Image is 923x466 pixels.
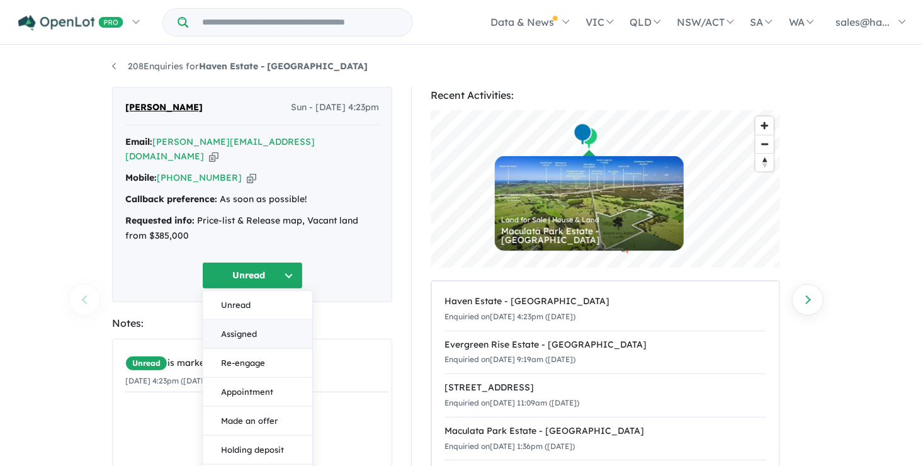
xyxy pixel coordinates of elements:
[445,373,766,418] a: [STREET_ADDRESS]Enquiried on[DATE] 11:09am ([DATE])
[112,315,392,332] div: Notes:
[125,356,388,371] div: is marked.
[445,312,575,321] small: Enquiried on [DATE] 4:23pm ([DATE])
[291,100,379,115] span: Sun - [DATE] 4:23pm
[431,87,780,104] div: Recent Activities:
[501,227,677,244] div: Maculata Park Estate - [GEOGRAPHIC_DATA]
[112,60,368,72] a: 208Enquiries forHaven Estate - [GEOGRAPHIC_DATA]
[125,136,152,147] strong: Email:
[445,380,766,395] div: [STREET_ADDRESS]
[431,110,780,268] canvas: Map
[125,136,315,162] a: [PERSON_NAME][EMAIL_ADDRESS][DOMAIN_NAME]
[125,356,167,371] span: Unread
[203,320,312,349] button: Assigned
[203,349,312,378] button: Re-engage
[445,424,766,439] div: Maculata Park Estate - [GEOGRAPHIC_DATA]
[112,59,811,74] nav: breadcrumb
[247,171,256,185] button: Copy
[125,192,379,207] div: As soon as possible!
[125,193,217,205] strong: Callback preference:
[191,9,410,36] input: Try estate name, suburb, builder or developer
[445,338,766,353] div: Evergreen Rise Estate - [GEOGRAPHIC_DATA]
[756,153,774,171] button: Reset bearing to north
[495,156,684,251] a: Land for Sale | House & Land Maculata Park Estate - [GEOGRAPHIC_DATA]
[209,150,218,163] button: Copy
[125,100,203,115] span: [PERSON_NAME]
[445,294,766,309] div: Haven Estate - [GEOGRAPHIC_DATA]
[756,116,774,135] button: Zoom in
[445,288,766,331] a: Haven Estate - [GEOGRAPHIC_DATA]Enquiried on[DATE] 4:23pm ([DATE])
[835,16,890,28] span: sales@ha...
[18,15,123,31] img: Openlot PRO Logo White
[445,331,766,375] a: Evergreen Rise Estate - [GEOGRAPHIC_DATA]Enquiried on[DATE] 9:19am ([DATE])
[125,215,195,226] strong: Requested info:
[580,127,599,150] div: Map marker
[125,213,379,244] div: Price-list & Release map, Vacant land from $385,000
[445,441,575,451] small: Enquiried on [DATE] 1:36pm ([DATE])
[203,436,312,465] button: Holding deposit
[203,291,312,320] button: Unread
[756,154,774,171] span: Reset bearing to north
[574,123,592,146] div: Map marker
[157,172,242,183] a: [PHONE_NUMBER]
[756,135,774,153] button: Zoom out
[125,172,157,183] strong: Mobile:
[125,376,211,385] small: [DATE] 4:23pm ([DATE])
[203,407,312,436] button: Made an offer
[445,355,575,364] small: Enquiried on [DATE] 9:19am ([DATE])
[203,378,312,407] button: Appointment
[501,217,677,224] div: Land for Sale | House & Land
[445,417,766,461] a: Maculata Park Estate - [GEOGRAPHIC_DATA]Enquiried on[DATE] 1:36pm ([DATE])
[445,398,579,407] small: Enquiried on [DATE] 11:09am ([DATE])
[202,262,303,289] button: Unread
[199,60,368,72] strong: Haven Estate - [GEOGRAPHIC_DATA]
